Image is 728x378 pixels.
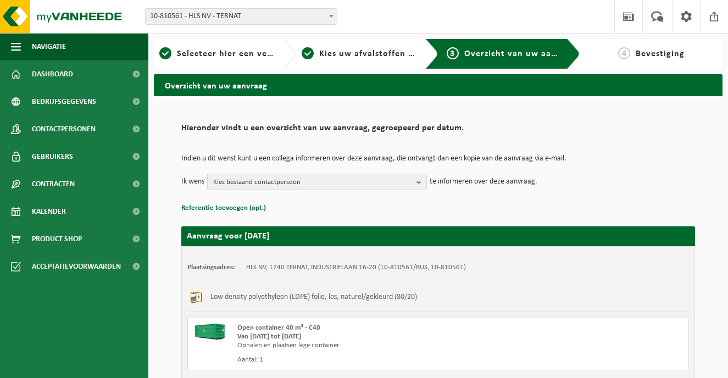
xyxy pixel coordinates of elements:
a: 2Kies uw afvalstoffen en recipiënten [302,47,416,60]
div: Ophalen en plaatsen lege container [237,341,482,350]
span: Open container 40 m³ - C40 [237,324,320,331]
span: Contactpersonen [32,115,96,143]
span: Dashboard [32,60,73,88]
span: Gebruikers [32,143,73,170]
img: HK-XC-40-GN-00.png [193,324,226,340]
td: HLS NV, 1740 TERNAT, INDUSTRIELAAN 16-20 (10-810561/BUS, 10-810561) [246,263,466,272]
span: Bedrijfsgegevens [32,88,96,115]
span: Bevestiging [636,49,685,58]
h2: Hieronder vindt u een overzicht van uw aanvraag, gegroepeerd per datum. [181,124,695,138]
span: 4 [618,47,630,59]
span: Product Shop [32,225,82,253]
span: 10-810561 - HLS NV - TERNAT [145,8,337,25]
span: 1 [159,47,171,59]
p: Ik wens [181,174,204,190]
span: Overzicht van uw aanvraag [464,49,580,58]
span: Kies bestaand contactpersoon [213,174,412,191]
strong: Plaatsingsadres: [187,264,235,271]
strong: Aanvraag voor [DATE] [187,232,269,241]
span: Selecteer hier een vestiging [177,49,296,58]
p: te informeren over deze aanvraag. [430,174,537,190]
h3: Low density polyethyleen (LDPE) folie, los, naturel/gekleurd (80/20) [210,288,417,306]
h2: Overzicht van uw aanvraag [154,74,723,96]
span: 10-810561 - HLS NV - TERNAT [146,9,337,24]
span: 3 [447,47,459,59]
p: Indien u dit wenst kunt u een collega informeren over deze aanvraag, die ontvangt dan een kopie v... [181,155,695,163]
strong: Van [DATE] tot [DATE] [237,333,301,340]
button: Kies bestaand contactpersoon [207,174,427,190]
span: Kies uw afvalstoffen en recipiënten [319,49,470,58]
a: 1Selecteer hier een vestiging [159,47,274,60]
span: Contracten [32,170,75,198]
div: Aantal: 1 [237,355,482,364]
span: Kalender [32,198,66,225]
span: 2 [302,47,314,59]
button: Referentie toevoegen (opt.) [181,201,266,215]
span: Acceptatievoorwaarden [32,253,121,280]
span: Navigatie [32,33,66,60]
